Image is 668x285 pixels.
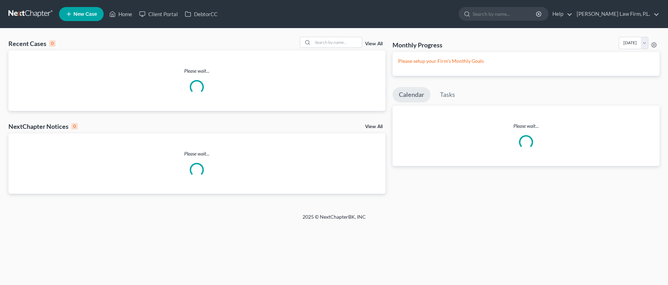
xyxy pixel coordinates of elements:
[49,40,56,47] div: 0
[573,8,659,20] a: [PERSON_NAME] Law Firm, P.L.
[136,8,181,20] a: Client Portal
[393,87,430,102] a: Calendar
[181,8,221,20] a: DebtorCC
[365,124,383,129] a: View All
[313,37,362,47] input: Search by name...
[434,87,461,102] a: Tasks
[549,8,572,20] a: Help
[8,150,385,157] p: Please wait...
[393,122,660,130] p: Please wait...
[134,213,534,226] div: 2025 © NextChapterBK, INC
[393,41,442,49] h3: Monthly Progress
[106,8,136,20] a: Home
[8,122,78,131] div: NextChapter Notices
[73,12,97,17] span: New Case
[398,58,654,65] p: Please setup your Firm's Monthly Goals
[8,67,385,74] p: Please wait...
[71,123,78,130] div: 0
[365,41,383,46] a: View All
[8,39,56,48] div: Recent Cases
[473,7,537,20] input: Search by name...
